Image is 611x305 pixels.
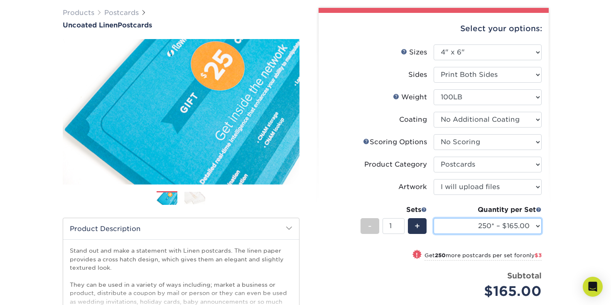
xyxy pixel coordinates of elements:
div: Sets [361,205,427,215]
div: Sizes [401,47,427,57]
div: Quantity per Set [434,205,542,215]
img: Postcards 01 [157,192,177,206]
img: Uncoated Linen 01 [63,30,299,194]
span: Uncoated Linen [63,21,118,29]
div: Scoring Options [363,137,427,147]
div: Open Intercom Messenger [583,277,603,297]
span: + [415,220,420,232]
span: ! [416,251,418,259]
div: Coating [399,115,427,125]
a: Products [63,9,94,17]
small: Get more postcards per set for [425,252,542,261]
a: Postcards [104,9,139,17]
div: Product Category [364,160,427,170]
span: $3 [535,252,542,258]
div: $165.00 [440,281,542,301]
span: only [523,252,542,258]
div: Sides [408,70,427,80]
span: - [368,220,372,232]
strong: 250 [435,252,446,258]
strong: Subtotal [507,271,542,280]
h1: Postcards [63,21,299,29]
div: Select your options: [325,13,542,44]
h2: Product Description [63,218,299,239]
a: Uncoated LinenPostcards [63,21,299,29]
div: Artwork [398,182,427,192]
img: Postcards 02 [184,192,205,204]
div: Weight [393,92,427,102]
